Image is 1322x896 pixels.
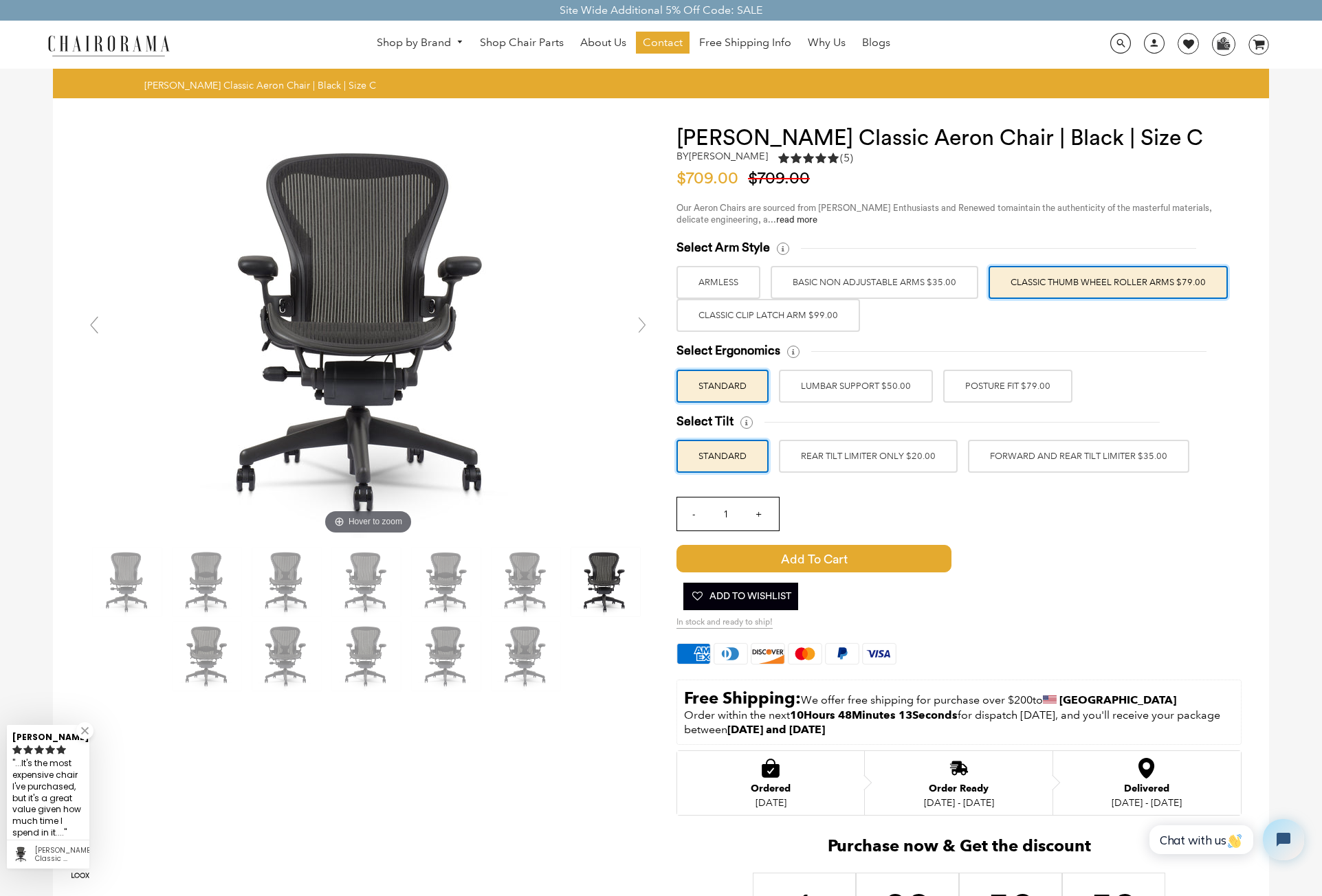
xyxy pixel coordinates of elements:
[676,836,1242,863] h2: Purchase now & Get the discount
[34,745,44,754] svg: rating icon full
[801,693,1033,706] span: We offer free shipping for purchase over $200
[751,783,791,794] div: Ordered
[840,151,853,166] span: (5)
[162,324,574,337] a: Hover to zoom
[808,36,846,50] span: Why Us
[855,32,897,54] a: Blogs
[684,688,801,708] strong: Free Shipping:
[12,745,22,754] svg: rating icon full
[162,126,574,538] img: DSC_4463_0fec1238-cd9d-4a4f-bad5-670a76fd0237_grande.jpg
[989,266,1228,299] label: Classic Thumb Wheel Roller Arms $79.00
[412,622,481,691] img: Herman Miller Classic Aeron Chair | Black | Size C - chairorama
[748,170,817,187] span: $709.00
[252,548,321,616] img: Herman Miller Classic Aeron Chair | Black | Size C - chairorama
[236,32,1031,57] nav: DesktopNavigation
[801,32,852,54] a: Why Us
[751,797,791,808] div: [DATE]
[968,440,1189,473] label: FORWARD AND REAR TILT LIMITER $35.00
[683,583,798,610] button: Add To Wishlist
[473,32,571,54] a: Shop Chair Parts
[144,79,381,91] nav: breadcrumbs
[412,548,481,616] img: Herman Miller Classic Aeron Chair | Black | Size C - chairorama
[144,79,376,91] span: [PERSON_NAME] Classic Aeron Chair | Black | Size C
[12,757,84,841] div: ...It's the most expensive chair I've purchased, but it's a great value given how much time I spe...
[643,36,683,50] span: Contact
[40,33,177,57] img: chairorama
[676,343,780,359] span: Select Ergonomics
[571,548,640,616] img: Herman Miller Classic Aeron Chair | Black | Size C - chairorama
[742,497,775,530] input: +
[779,370,933,403] label: LUMBAR SUPPORT $50.00
[699,36,791,50] span: Free Shipping Info
[690,583,791,610] span: Add To Wishlist
[776,215,817,224] a: read more
[35,847,84,863] div: Herman Miller Classic Aeron Chair | Black | Size C
[924,783,994,794] div: Order Ready
[778,150,853,166] div: 5.0 rating (5 votes)
[790,708,958,721] span: 10Hours 48Minutes 13Seconds
[676,299,860,332] label: Classic Clip Latch Arm $99.00
[676,126,1242,150] h1: [PERSON_NAME] Classic Aeron Chair | Black | Size C
[676,203,1006,212] span: Our Aeron Chairs are sourced from [PERSON_NAME] Enthusiasts and Renewed to
[93,548,162,616] img: Herman Miller Classic Aeron Chair | Black | Size C - chairorama
[332,548,401,616] img: Herman Miller Classic Aeron Chair | Black | Size C - chairorama
[173,622,241,691] img: Herman Miller Classic Aeron Chair | Black | Size C - chairorama
[689,150,768,162] a: [PERSON_NAME]
[677,497,710,530] input: -
[676,617,773,629] span: In stock and ready to ship!
[573,32,633,54] a: About Us
[252,622,321,691] img: Herman Miller Classic Aeron Chair | Black | Size C - chairorama
[676,545,951,572] span: Add to Cart
[676,266,760,299] label: ARMLESS
[492,622,560,691] img: Herman Miller Classic Aeron Chair | Black | Size C - chairorama
[1112,797,1182,808] div: [DATE] - [DATE]
[771,266,978,299] label: BASIC NON ADJUSTABLE ARMS $35.00
[692,32,798,54] a: Free Shipping Info
[943,370,1072,403] label: POSTURE FIT $79.00
[727,723,825,736] strong: [DATE] and [DATE]
[332,622,401,691] img: Herman Miller Classic Aeron Chair | Black | Size C - chairorama
[370,32,470,54] a: Shop by Brand
[636,32,690,54] a: Contact
[779,440,958,473] label: REAR TILT LIMITER ONLY $20.00
[676,370,769,403] label: STANDARD
[1134,807,1316,872] iframe: Tidio Chat
[1112,783,1182,794] div: Delivered
[580,36,626,50] span: About Us
[778,150,853,169] a: 5.0 rating (5 votes)
[480,36,564,50] span: Shop Chair Parts
[684,708,1234,737] p: Order within the next for dispatch [DATE], and you'll receive your package between
[12,726,84,743] div: [PERSON_NAME]
[1059,693,1176,706] strong: [GEOGRAPHIC_DATA]
[676,414,734,429] span: Select Tilt
[676,150,768,162] h2: by
[1213,33,1234,54] img: WhatsApp_Image_2024-07-12_at_16.23.01.webp
[676,240,770,256] span: Select Arm Style
[676,545,1072,572] button: Add to Cart
[862,36,890,50] span: Blogs
[56,745,66,754] svg: rating icon full
[924,797,994,808] div: [DATE] - [DATE]
[492,548,560,616] img: Herman Miller Classic Aeron Chair | Black | Size C - chairorama
[684,687,1234,708] p: to
[676,170,745,187] span: $709.00
[676,440,769,473] label: STANDARD
[45,745,55,754] svg: rating icon full
[23,745,33,754] svg: rating icon full
[173,548,241,616] img: Herman Miller Classic Aeron Chair | Black | Size C - chairorama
